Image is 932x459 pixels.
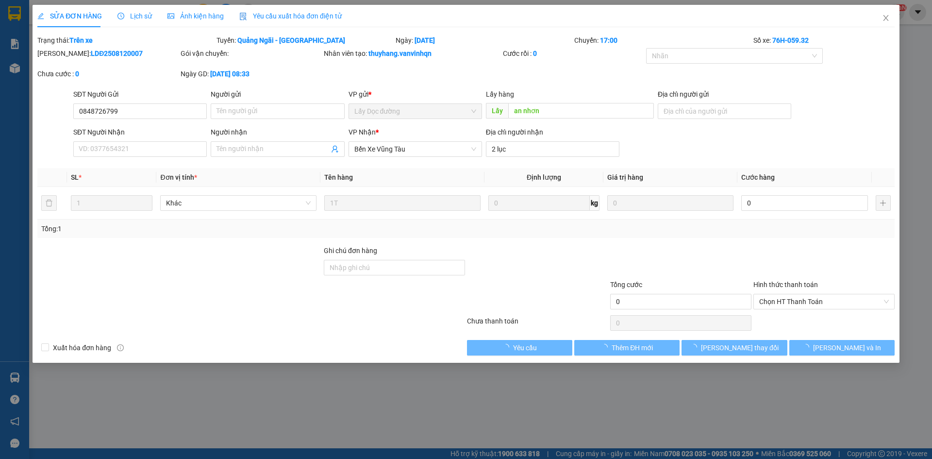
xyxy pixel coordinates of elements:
span: clock-circle [117,13,124,19]
img: icon [239,13,247,20]
div: Số xe: [752,35,896,46]
span: close [882,14,890,22]
div: Tổng: 1 [41,223,360,234]
span: loading [502,344,513,351]
span: Ảnh kiện hàng [167,12,224,20]
div: SĐT Người Gửi [73,89,207,100]
span: Khác [166,196,311,210]
label: Hình thức thanh toán [753,281,818,289]
input: Địa chỉ của người gửi [658,103,791,119]
span: Định lượng [527,173,561,181]
span: SL [71,173,79,181]
b: 17:00 [600,36,617,44]
span: VP Nhận [349,128,376,136]
b: Quảng Ngãi - [GEOGRAPHIC_DATA] [237,36,345,44]
input: 0 [607,195,733,211]
span: Lấy hàng [486,90,514,98]
span: loading [601,344,612,351]
span: user-add [331,145,339,153]
div: Chưa cước : [37,68,179,79]
b: 76H-059.32 [772,36,809,44]
span: [PERSON_NAME] và In [813,342,881,353]
span: Lịch sử [117,12,152,20]
button: plus [876,195,891,211]
div: Người gửi [211,89,344,100]
div: Địa chỉ người gửi [658,89,791,100]
b: 0 [533,50,537,57]
button: Close [872,5,899,32]
span: Đơn vị tính [160,173,197,181]
span: loading [802,344,813,351]
div: Gói vận chuyển: [181,48,322,59]
span: Lấy [486,103,508,119]
b: [DATE] [415,36,435,44]
span: SỬA ĐƠN HÀNG [37,12,102,20]
div: Tuyến: [216,35,395,46]
span: Yêu cầu xuất hóa đơn điện tử [239,12,342,20]
button: Yêu cầu [467,340,572,356]
button: [PERSON_NAME] thay đổi [682,340,787,356]
span: Xuất hóa đơn hàng [49,342,115,353]
div: Nhân viên tạo: [324,48,501,59]
div: Địa chỉ người nhận [486,127,619,137]
button: [PERSON_NAME] và In [789,340,895,356]
div: [PERSON_NAME]: [37,48,179,59]
b: [DATE] 08:33 [210,70,250,78]
div: Người nhận [211,127,344,137]
div: Trạng thái: [36,35,216,46]
span: [PERSON_NAME] thay đổi [701,342,779,353]
input: VD: Bàn, Ghế [324,195,481,211]
div: Ngày: [395,35,574,46]
b: 0 [75,70,79,78]
span: info-circle [117,344,124,351]
span: Lấy Dọc đường [354,104,476,119]
input: Địa chỉ của người nhận [486,141,619,157]
input: Ghi chú đơn hàng [324,260,465,275]
span: Yêu cầu [513,342,537,353]
div: Chưa thanh toán [466,316,609,333]
input: Dọc đường [508,103,654,119]
span: Thêm ĐH mới [612,342,653,353]
span: loading [690,344,701,351]
span: Tổng cước [610,281,642,289]
span: edit [37,13,44,19]
b: thuyhang.vanvinhqn [368,50,432,57]
span: Giá trị hàng [607,173,643,181]
span: picture [167,13,174,19]
div: Cước rồi : [503,48,644,59]
button: Thêm ĐH mới [574,340,680,356]
div: Ngày GD: [181,68,322,79]
button: delete [41,195,57,211]
span: Cước hàng [741,173,775,181]
label: Ghi chú đơn hàng [324,247,377,255]
span: Tên hàng [324,173,353,181]
span: Bến Xe Vũng Tàu [354,142,476,156]
span: kg [590,195,599,211]
span: Chọn HT Thanh Toán [759,294,889,309]
b: Trên xe [69,36,93,44]
div: VP gửi [349,89,482,100]
b: LDĐ2508120007 [91,50,143,57]
div: Chuyến: [573,35,752,46]
div: SĐT Người Nhận [73,127,207,137]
